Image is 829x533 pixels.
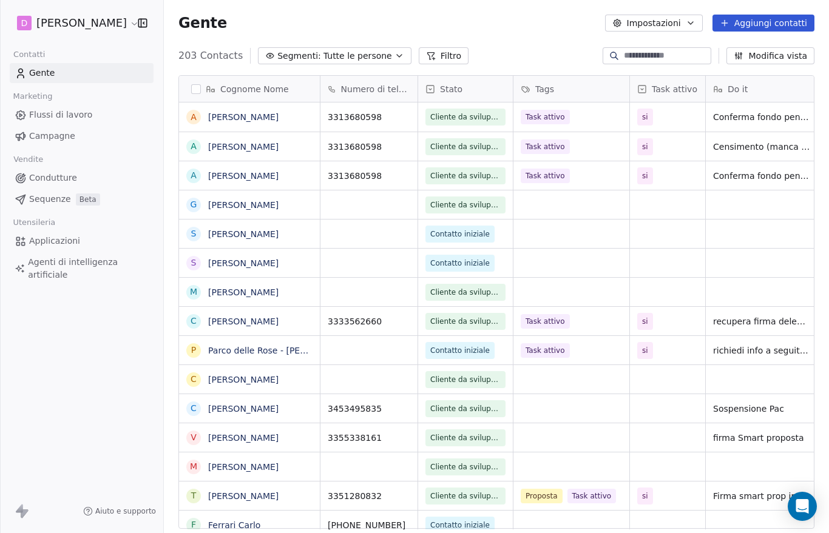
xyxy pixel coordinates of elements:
[521,489,563,503] span: Proposta
[627,17,681,29] font: Impostazioni
[28,256,149,281] span: Agenti di intelligenza artificiale
[328,170,410,182] span: 3313680598
[10,63,154,83] a: Gente
[430,315,501,327] span: Cliente da sviluppare
[328,141,410,153] span: 3313680598
[95,506,156,516] span: Aiuto e supporto
[430,286,501,298] span: Cliente da sviluppare
[8,87,58,106] span: Marketing
[320,76,418,102] div: Numero di telefono
[642,141,648,153] span: si
[713,170,810,182] span: Conferma fondo pensione
[521,314,570,329] span: Task attivo
[341,83,410,95] span: Numero di telefono
[191,402,197,415] div: C
[208,229,279,239] a: [PERSON_NAME]
[712,15,814,32] button: Aggiungi contatti
[430,519,490,531] span: Contatto iniziale
[642,344,648,357] span: si
[208,375,279,384] a: [PERSON_NAME]
[713,344,810,357] span: richiedi info a seguito dell'approvazione della pratica Parco Agrisolare per l'installazione dell...
[328,432,410,444] span: 3355338161
[713,403,810,415] span: Sospensione Pac
[642,170,648,182] span: si
[328,403,410,415] span: 3453495835
[190,460,197,473] div: M
[10,105,154,125] a: Flussi di lavoro
[328,490,410,502] span: 3351280832
[179,102,320,529] div: griglia
[191,198,197,211] div: G
[567,489,617,503] span: Task attivo
[220,83,289,95] span: Cognome Nome
[328,315,410,327] span: 3333562660
[191,315,197,327] div: C
[430,228,490,240] span: Contatto iniziale
[191,431,197,444] div: V
[430,403,501,415] span: Cliente da sviluppare
[191,344,196,357] div: P
[521,139,570,154] span: Task attivo
[713,111,810,123] span: Conferma fondo pensione
[208,404,279,414] a: [PERSON_NAME]
[208,258,279,268] a: [PERSON_NAME]
[419,47,469,64] button: Filtro
[208,433,279,443] a: [PERSON_NAME]
[788,492,817,521] div: Apri Intercom Messenger
[441,50,461,62] font: Filtro
[706,76,817,102] div: Do it
[430,257,490,269] span: Contatto iniziale
[713,432,810,444] span: firma Smart proposta
[277,50,321,62] span: Segmenti:
[513,76,629,102] div: Tags
[15,13,129,33] button: D[PERSON_NAME]
[328,519,410,531] span: [PHONE_NUMBER]
[430,461,501,473] span: Cliente da sviluppare
[642,315,648,327] span: si
[8,45,50,64] span: Contatti
[728,83,748,95] span: Do it
[521,169,570,183] span: Task attivo
[29,193,71,206] span: Sequenze
[191,489,197,502] div: T
[208,491,279,501] a: [PERSON_NAME]
[191,169,197,182] div: A
[191,518,196,531] div: F
[29,130,75,142] span: Campagne
[430,170,501,182] span: Cliente da sviluppare
[8,213,61,232] span: Utensileria
[713,141,810,153] span: Censimento (manca certificato di nascita) + Conferma fondo pensione
[208,287,279,297] a: [PERSON_NAME]
[208,142,279,152] a: [PERSON_NAME]
[418,76,513,102] div: Stato
[8,150,49,169] span: Vendite
[430,141,501,153] span: Cliente da sviluppare
[208,200,279,210] a: [PERSON_NAME]
[178,14,227,32] span: Gente
[430,111,501,123] span: Cliente da sviluppare
[29,235,80,247] span: Applicazioni
[10,231,154,251] a: Applicazioni
[642,490,648,502] span: si
[191,256,197,269] div: S
[208,171,279,181] a: [PERSON_NAME]
[179,76,320,102] div: Cognome Nome
[521,110,570,124] span: Task attivo
[191,140,197,153] div: A
[208,317,279,326] a: [PERSON_NAME]
[191,111,197,124] div: A
[10,252,154,285] a: Agenti di intelligenza artificiale
[430,490,501,502] span: Cliente da sviluppare
[642,111,648,123] span: si
[29,67,55,79] span: Gente
[208,462,279,472] a: [PERSON_NAME]
[521,343,570,358] span: Task attivo
[630,76,705,102] div: Task attivo
[190,286,197,298] div: M
[29,172,77,184] span: Condutture
[430,432,501,444] span: Cliente da sviluppare
[36,15,127,31] span: [PERSON_NAME]
[713,315,810,327] span: recupera firma delega cc + spiega fondo pensione +gestione ptf in essere
[430,199,501,211] span: Cliente da sviluppare
[10,126,154,146] a: Campagne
